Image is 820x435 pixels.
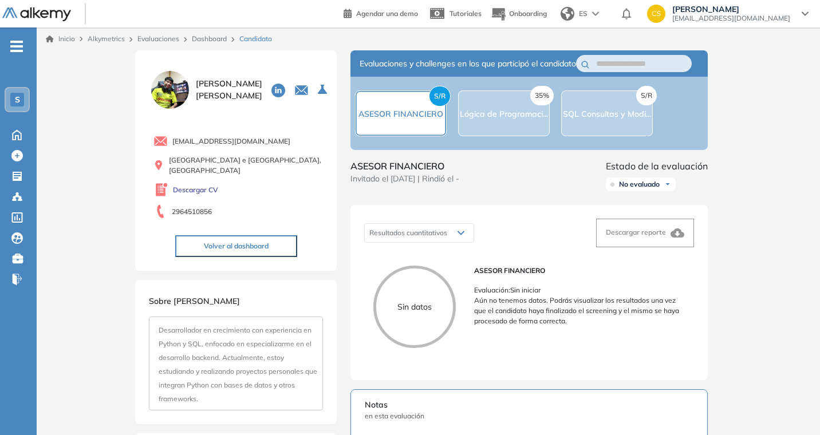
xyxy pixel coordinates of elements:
[606,159,708,173] span: Estado de la evaluación
[606,228,666,236] span: Descargar reporte
[175,235,297,257] button: Volver al dashboard
[172,136,290,147] span: [EMAIL_ADDRESS][DOMAIN_NAME]
[763,380,820,435] iframe: Chat Widget
[169,155,323,176] span: [GEOGRAPHIC_DATA] e [GEOGRAPHIC_DATA], [GEOGRAPHIC_DATA]
[2,7,71,22] img: Logo
[491,2,547,26] button: Onboarding
[474,266,685,276] span: ASESOR FINANCIERO
[672,5,790,14] span: [PERSON_NAME]
[365,411,693,421] span: en esta evaluación
[376,301,453,313] p: Sin datos
[369,228,447,237] span: Resultados cuantitativos
[763,380,820,435] div: Widget de chat
[173,185,218,195] a: Descargar CV
[509,9,547,18] span: Onboarding
[365,399,693,411] span: Notas
[561,7,574,21] img: world
[149,296,240,306] span: Sobre [PERSON_NAME]
[239,34,272,44] span: Candidato
[46,34,75,44] a: Inicio
[474,295,685,326] p: Aún no tenemos datos. Podrás visualizar los resultados una vez que el candidato haya finalizado e...
[664,181,671,188] img: Ícono de flecha
[460,109,548,119] span: Lógica de Programaci...
[15,95,20,104] span: S
[592,11,599,16] img: arrow
[350,173,459,185] span: Invitado el [DATE] | Rindió el -
[672,14,790,23] span: [EMAIL_ADDRESS][DOMAIN_NAME]
[159,326,317,403] span: Desarrollador en crecimiento con experiencia en Python y SQL, enfocado en especializarme en el de...
[596,219,694,247] button: Descargar reporte
[137,34,179,43] a: Evaluaciones
[360,58,576,70] span: Evaluaciones y challenges en los que participó el candidato
[579,9,588,19] span: ES
[429,86,451,106] span: S/R
[149,69,191,111] img: PROFILE_MENU_LOGO_USER
[172,207,212,217] span: 2964510856
[450,9,482,18] span: Tutoriales
[636,86,657,105] span: S/R
[344,6,418,19] a: Agendar una demo
[192,34,227,43] a: Dashboard
[358,109,443,119] span: ASESOR FINANCIERO
[10,45,23,48] i: -
[563,109,651,119] span: SQL Consultas y Modi...
[530,86,554,105] span: 35%
[88,34,125,43] span: Alkymetrics
[313,80,334,100] button: Seleccione la evaluación activa
[619,180,660,189] span: No evaluado
[196,78,262,102] span: [PERSON_NAME] [PERSON_NAME]
[474,285,685,295] p: Evaluación : Sin iniciar
[350,159,459,173] span: ASESOR FINANCIERO
[356,9,418,18] span: Agendar una demo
